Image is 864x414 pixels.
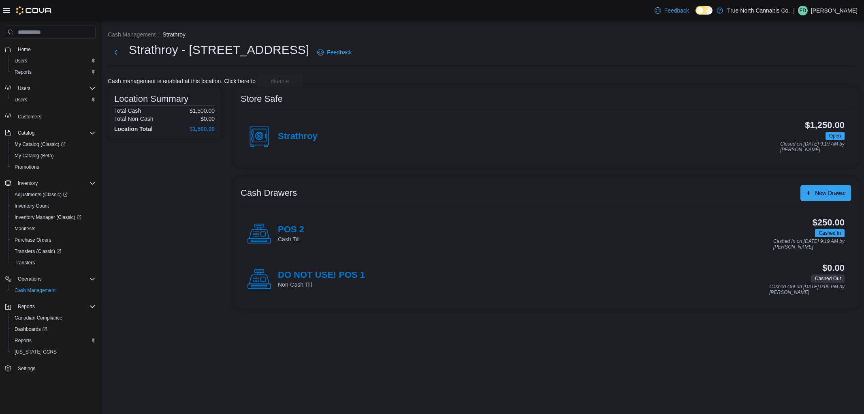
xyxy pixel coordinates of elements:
span: Cashed Out [811,275,845,283]
span: New Drawer [815,189,846,197]
a: Dashboards [8,324,99,335]
span: Adjustments (Classic) [11,190,96,199]
span: Home [18,46,31,53]
h3: Store Safe [241,94,283,104]
button: Home [2,43,99,55]
span: Reports [15,302,96,311]
h4: Strathroy [278,131,318,142]
span: My Catalog (Beta) [11,151,96,161]
span: Users [15,58,27,64]
h6: Total Non-Cash [114,116,154,122]
a: Manifests [11,224,38,234]
h3: Cash Drawers [241,188,297,198]
button: Inventory Count [8,200,99,212]
button: Inventory [2,178,99,189]
span: My Catalog (Classic) [15,141,66,148]
button: Reports [15,302,38,311]
span: Reports [15,69,32,75]
span: Transfers (Classic) [15,248,61,255]
p: Cashed Out on [DATE] 9:05 PM by [PERSON_NAME] [769,284,845,295]
p: Cashed In on [DATE] 9:19 AM by [PERSON_NAME] [773,239,845,250]
span: Operations [15,274,96,284]
p: Non-Cash Till [278,281,365,289]
h4: DO NOT USE! POS 1 [278,270,365,281]
h3: $1,250.00 [805,120,845,130]
span: Adjustments (Classic) [15,191,68,198]
span: Reports [11,336,96,345]
a: Feedback [314,44,355,60]
span: Transfers [11,258,96,268]
span: My Catalog (Classic) [11,139,96,149]
button: Next [108,44,124,60]
span: Promotions [15,164,39,170]
a: [US_STATE] CCRS [11,347,60,357]
a: Customers [15,112,45,122]
a: Inventory Manager (Classic) [8,212,99,223]
button: Cash Management [8,285,99,296]
p: Cash management is enabled at this location. Click here to [108,78,256,84]
a: Feedback [651,2,692,19]
button: Settings [2,363,99,374]
button: Promotions [8,161,99,173]
span: Reports [15,337,32,344]
p: $0.00 [201,116,215,122]
span: Dashboards [15,326,47,332]
button: Users [8,55,99,66]
button: My Catalog (Beta) [8,150,99,161]
span: Cash Management [15,287,55,294]
span: Inventory Manager (Classic) [15,214,81,221]
button: Users [15,84,34,93]
h1: Strathroy - [STREET_ADDRESS] [129,42,309,58]
a: Reports [11,67,35,77]
span: Transfers (Classic) [11,247,96,256]
button: Reports [8,66,99,78]
span: Inventory Manager (Classic) [11,212,96,222]
span: Users [15,84,96,93]
span: Purchase Orders [11,235,96,245]
h3: Location Summary [114,94,188,104]
button: [US_STATE] CCRS [8,346,99,358]
h4: POS 2 [278,225,304,235]
a: My Catalog (Classic) [8,139,99,150]
button: Transfers [8,257,99,268]
a: Users [11,56,30,66]
a: Adjustments (Classic) [11,190,71,199]
span: Users [11,95,96,105]
span: Settings [15,363,96,373]
span: Cashed In [815,229,845,237]
button: Users [8,94,99,105]
a: Inventory Count [11,201,52,211]
a: My Catalog (Beta) [11,151,57,161]
span: Reports [18,303,35,310]
button: Purchase Orders [8,234,99,246]
span: Canadian Compliance [11,313,96,323]
a: Home [15,45,34,54]
span: Inventory Count [11,201,96,211]
h3: $0.00 [822,263,845,273]
button: Strathroy [162,31,186,38]
button: disable [257,75,303,88]
button: Users [2,83,99,94]
a: Purchase Orders [11,235,55,245]
h4: Location Total [114,126,153,132]
p: $1,500.00 [190,107,215,114]
span: Users [15,97,27,103]
span: disable [271,77,289,85]
span: Users [18,85,30,92]
a: Dashboards [11,324,50,334]
a: Cash Management [11,285,59,295]
span: Cashed In [819,230,841,237]
span: Home [15,44,96,54]
span: Operations [18,276,42,282]
button: Reports [2,301,99,312]
a: Transfers (Classic) [8,246,99,257]
p: Cash Till [278,235,304,243]
a: Users [11,95,30,105]
nav: Complex example [5,40,96,395]
span: Inventory Count [15,203,49,209]
span: ED [800,6,806,15]
h6: Total Cash [114,107,141,114]
button: Operations [2,273,99,285]
a: Settings [15,364,38,373]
